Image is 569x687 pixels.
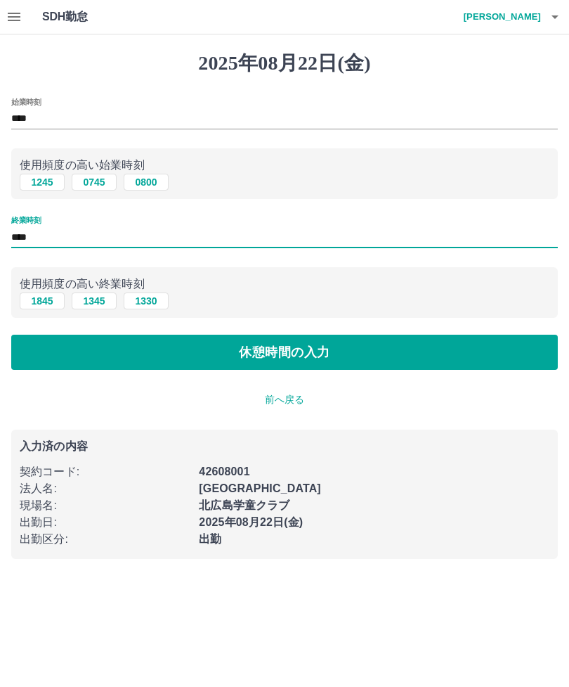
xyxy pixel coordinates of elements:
button: 休憩時間の入力 [11,335,558,370]
button: 1330 [124,293,169,309]
b: 2025年08月22日(金) [199,516,303,528]
p: 使用頻度の高い始業時刻 [20,157,549,174]
p: 現場名 : [20,497,190,514]
p: 入力済の内容 [20,441,549,452]
h1: 2025年08月22日(金) [11,51,558,75]
label: 始業時刻 [11,96,41,107]
button: 0745 [72,174,117,191]
p: 契約コード : [20,463,190,480]
b: [GEOGRAPHIC_DATA] [199,482,321,494]
b: 出勤 [199,533,221,545]
p: 法人名 : [20,480,190,497]
button: 0800 [124,174,169,191]
button: 1845 [20,293,65,309]
p: 出勤日 : [20,514,190,531]
b: 北広島学童クラブ [199,499,289,511]
button: 1345 [72,293,117,309]
button: 1245 [20,174,65,191]
p: 前へ戻る [11,392,558,407]
b: 42608001 [199,466,249,477]
p: 使用頻度の高い終業時刻 [20,276,549,293]
label: 終業時刻 [11,215,41,226]
p: 出勤区分 : [20,531,190,548]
